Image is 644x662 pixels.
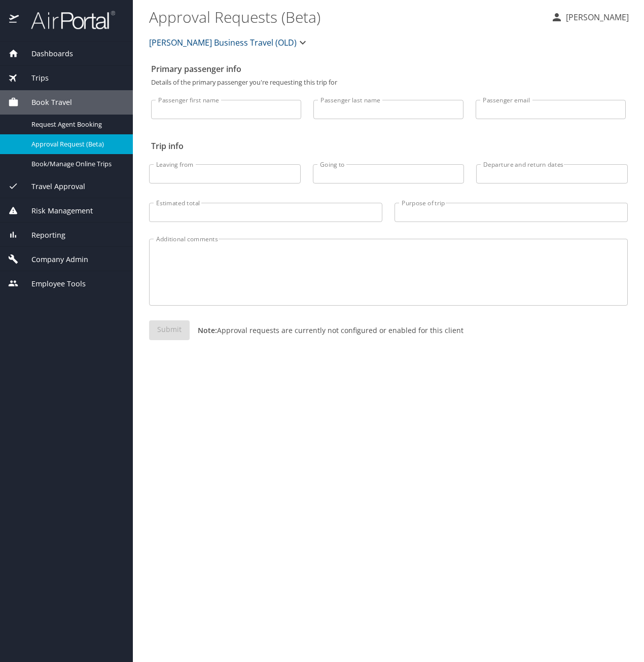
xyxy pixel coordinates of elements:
img: airportal-logo.png [20,10,115,30]
strong: Note: [198,325,217,335]
h2: Trip info [151,138,626,154]
span: Book Travel [19,97,72,108]
h1: Approval Requests (Beta) [149,1,543,32]
p: Approval requests are currently not configured or enabled for this client [190,325,463,336]
img: icon-airportal.png [9,10,20,30]
button: [PERSON_NAME] Business Travel (OLD) [145,32,313,53]
span: [PERSON_NAME] Business Travel (OLD) [149,35,297,50]
h2: Primary passenger info [151,61,626,77]
span: Reporting [19,230,65,241]
span: Dashboards [19,48,73,59]
span: Employee Tools [19,278,86,289]
span: Travel Approval [19,181,85,192]
span: Risk Management [19,205,93,216]
span: Book/Manage Online Trips [31,159,121,169]
span: Request Agent Booking [31,120,121,129]
span: Company Admin [19,254,88,265]
span: Approval Request (Beta) [31,139,121,149]
span: Trips [19,72,49,84]
button: [PERSON_NAME] [547,8,633,26]
p: Details of the primary passenger you're requesting this trip for [151,79,626,86]
p: [PERSON_NAME] [563,11,629,23]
